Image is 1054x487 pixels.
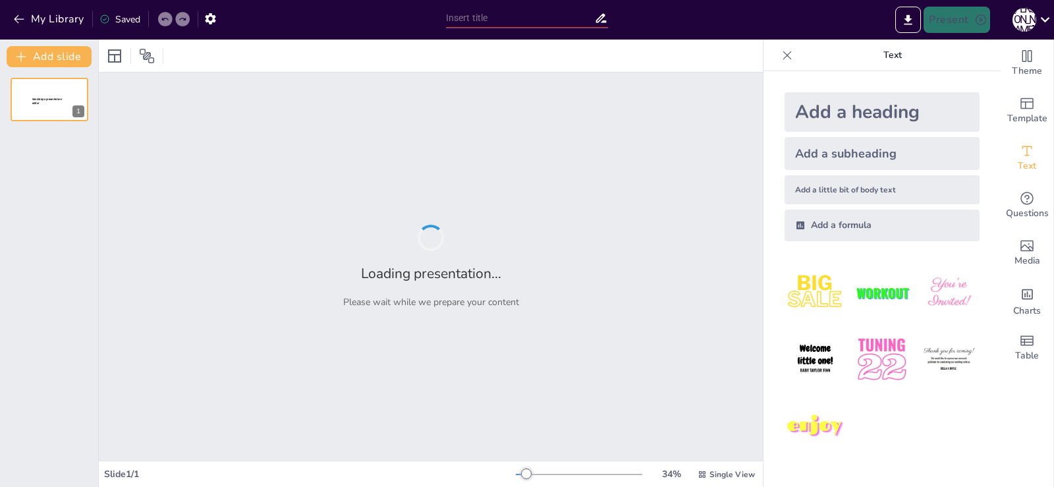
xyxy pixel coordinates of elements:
[1001,87,1053,134] div: Add ready made slides
[1018,159,1036,173] span: Text
[785,329,846,390] img: 4.jpeg
[1001,324,1053,372] div: Add a table
[1006,206,1049,221] span: Questions
[851,262,912,324] img: 2.jpeg
[361,264,501,283] h2: Loading presentation...
[785,210,980,241] div: Add a formula
[343,296,519,308] p: Please wait while we prepare your content
[918,329,980,390] img: 6.jpeg
[918,262,980,324] img: 3.jpeg
[709,469,755,480] span: Single View
[10,9,90,30] button: My Library
[7,46,92,67] button: Add slide
[1014,254,1040,268] span: Media
[446,9,595,28] input: Insert title
[1012,8,1036,32] div: [PERSON_NAME]
[99,13,140,26] div: Saved
[1012,7,1036,33] button: [PERSON_NAME]
[1015,349,1039,363] span: Table
[655,468,687,480] div: 34 %
[11,78,88,121] div: 1
[1001,229,1053,277] div: Add images, graphics, shapes or video
[1013,304,1041,318] span: Charts
[1001,277,1053,324] div: Add charts and graphs
[139,48,155,64] span: Position
[1001,40,1053,87] div: Change the overall theme
[785,396,846,457] img: 7.jpeg
[72,105,84,117] div: 1
[1001,134,1053,182] div: Add text boxes
[1001,182,1053,229] div: Get real-time input from your audience
[1007,111,1047,126] span: Template
[895,7,921,33] button: Export to PowerPoint
[798,40,987,71] p: Text
[32,98,62,105] span: Sendsteps presentation editor
[851,329,912,390] img: 5.jpeg
[924,7,989,33] button: Present
[104,468,516,480] div: Slide 1 / 1
[1012,64,1042,78] span: Theme
[785,92,980,132] div: Add a heading
[785,262,846,324] img: 1.jpeg
[104,45,125,67] div: Layout
[785,137,980,170] div: Add a subheading
[785,175,980,204] div: Add a little bit of body text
